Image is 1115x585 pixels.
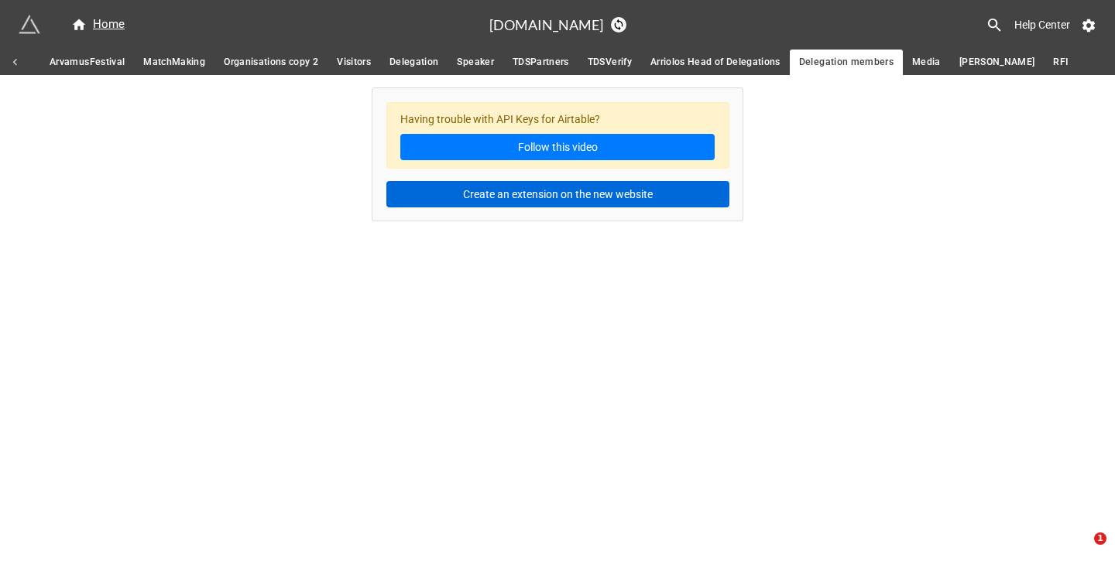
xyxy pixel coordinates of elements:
div: Home [71,15,125,34]
span: Visitors [337,54,371,70]
span: MatchMaking [143,54,205,70]
a: Sync Base Structure [611,17,626,32]
span: Speaker [457,54,493,70]
span: RFI [1053,54,1068,70]
span: Organisations copy 2 [224,54,318,70]
span: [PERSON_NAME] [959,54,1035,70]
span: TDSVerify [588,54,632,70]
div: Having trouble with API Keys for Airtable? [386,102,729,169]
span: ArvamusFestival [50,54,125,70]
span: TDSPartners [513,54,569,70]
button: Create an extension on the new website [386,181,729,207]
iframe: Intercom live chat [1062,532,1100,570]
h3: [DOMAIN_NAME] [489,18,603,32]
a: Follow this video [400,134,715,160]
span: Delegation members [799,54,894,70]
span: Media [912,54,941,70]
span: Arriolos Head of Delegations [650,54,780,70]
span: Delegation [389,54,439,70]
a: Help Center [1003,11,1081,39]
img: miniextensions-icon.73ae0678.png [19,14,40,36]
span: 1 [1094,532,1106,545]
a: Home [62,15,134,34]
